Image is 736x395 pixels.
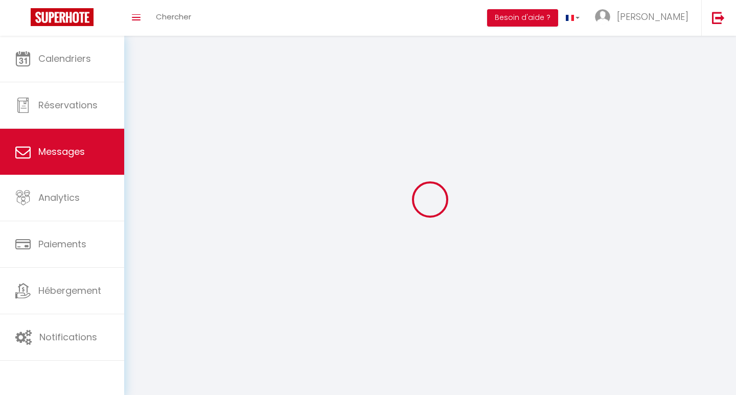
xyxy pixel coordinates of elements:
span: Messages [38,145,85,158]
span: Analytics [38,191,80,204]
span: Calendriers [38,52,91,65]
span: Notifications [39,331,97,343]
span: Hébergement [38,284,101,297]
img: logout [712,11,725,24]
span: Réservations [38,99,98,111]
img: Super Booking [31,8,94,26]
span: Paiements [38,238,86,250]
button: Besoin d'aide ? [487,9,558,27]
span: [PERSON_NAME] [617,10,688,23]
span: Chercher [156,11,191,22]
img: ... [595,9,610,25]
